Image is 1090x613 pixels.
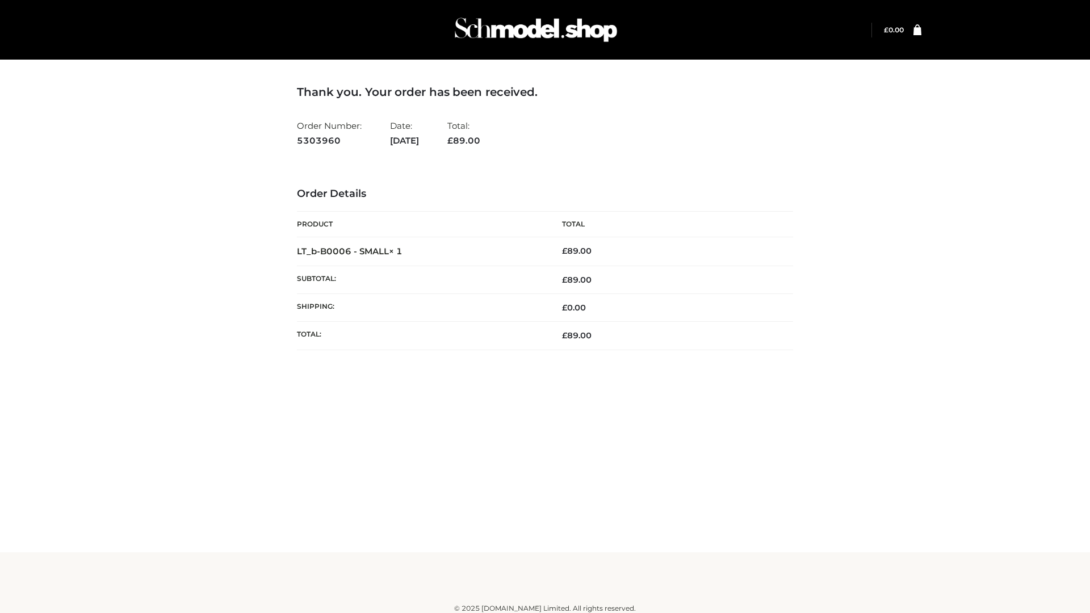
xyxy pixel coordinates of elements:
span: £ [562,330,567,341]
img: Schmodel Admin 964 [451,7,621,52]
span: £ [562,246,567,256]
th: Total [545,212,793,237]
h3: Thank you. Your order has been received. [297,85,793,99]
span: 89.00 [562,330,592,341]
strong: × 1 [389,246,403,257]
strong: LT_b-B0006 - SMALL [297,246,403,257]
span: 89.00 [562,275,592,285]
li: Date: [390,116,419,150]
span: £ [562,275,567,285]
span: £ [447,135,453,146]
th: Shipping: [297,294,545,322]
strong: 5303960 [297,133,362,148]
span: 89.00 [447,135,480,146]
th: Product [297,212,545,237]
bdi: 0.00 [562,303,586,313]
li: Order Number: [297,116,362,150]
h3: Order Details [297,188,793,200]
strong: [DATE] [390,133,419,148]
span: £ [884,26,888,34]
a: £0.00 [884,26,904,34]
span: £ [562,303,567,313]
th: Total: [297,322,545,350]
th: Subtotal: [297,266,545,293]
li: Total: [447,116,480,150]
bdi: 0.00 [884,26,904,34]
bdi: 89.00 [562,246,592,256]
